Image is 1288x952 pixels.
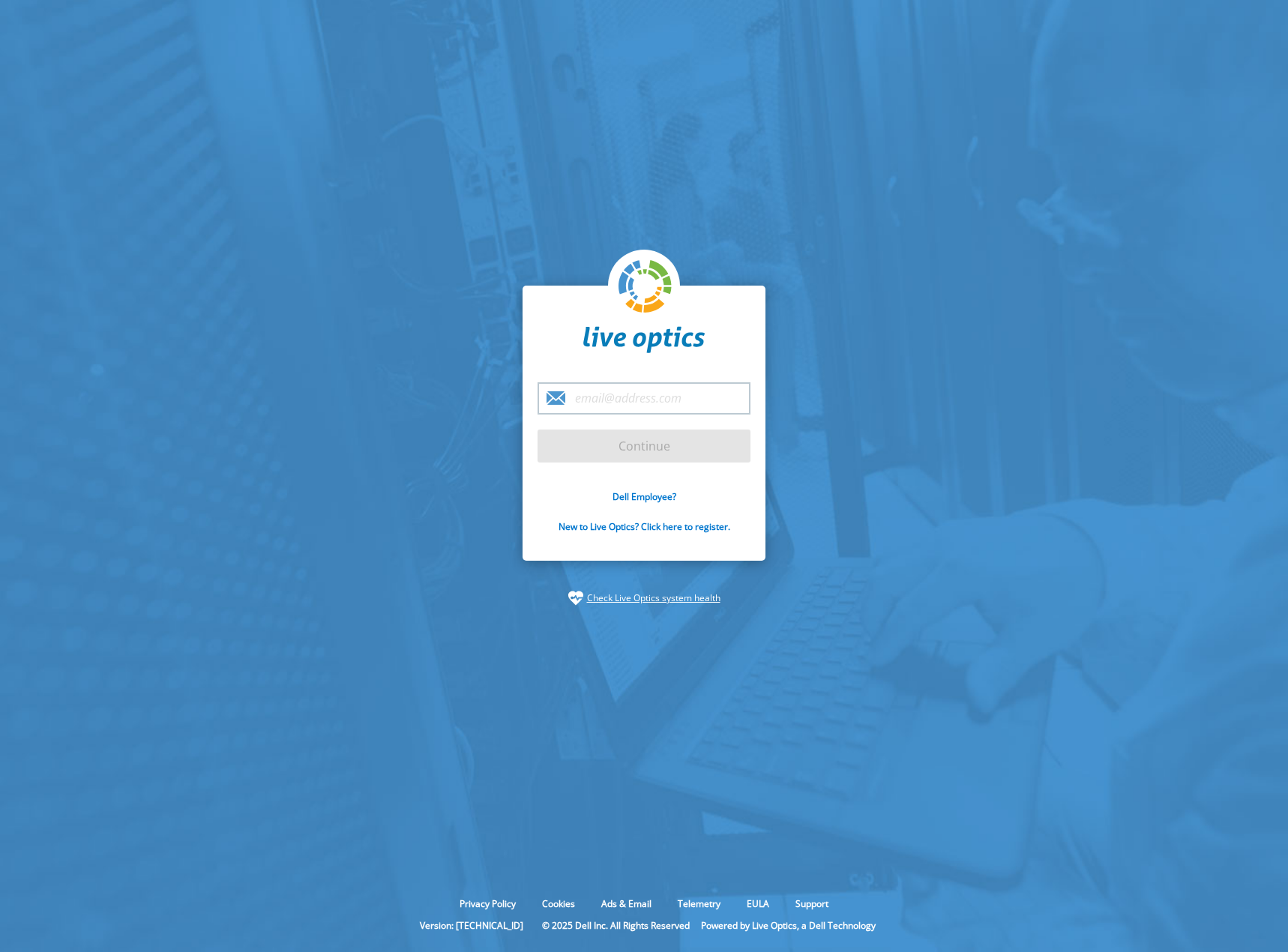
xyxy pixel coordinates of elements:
[666,897,732,910] a: Telemetry
[538,382,750,415] input: email@address.com
[590,897,663,910] a: Ads & Email
[583,326,705,353] img: liveoptics-word.svg
[531,897,586,910] a: Cookies
[559,520,730,533] a: New to Live Optics? Click here to register.
[613,490,676,503] a: Dell Employee?
[412,919,531,932] li: Version: [TECHNICAL_ID]
[701,919,876,932] li: Powered by Live Optics, a Dell Technology
[568,591,583,606] img: status-check-icon.svg
[784,897,840,910] a: Support
[535,919,697,932] li: © 2025 Dell Inc. All Rights Reserved
[619,260,672,314] img: liveoptics-logo.svg
[448,897,527,910] a: Privacy Policy
[587,591,720,606] a: Check Live Optics system health
[735,897,780,910] a: EULA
